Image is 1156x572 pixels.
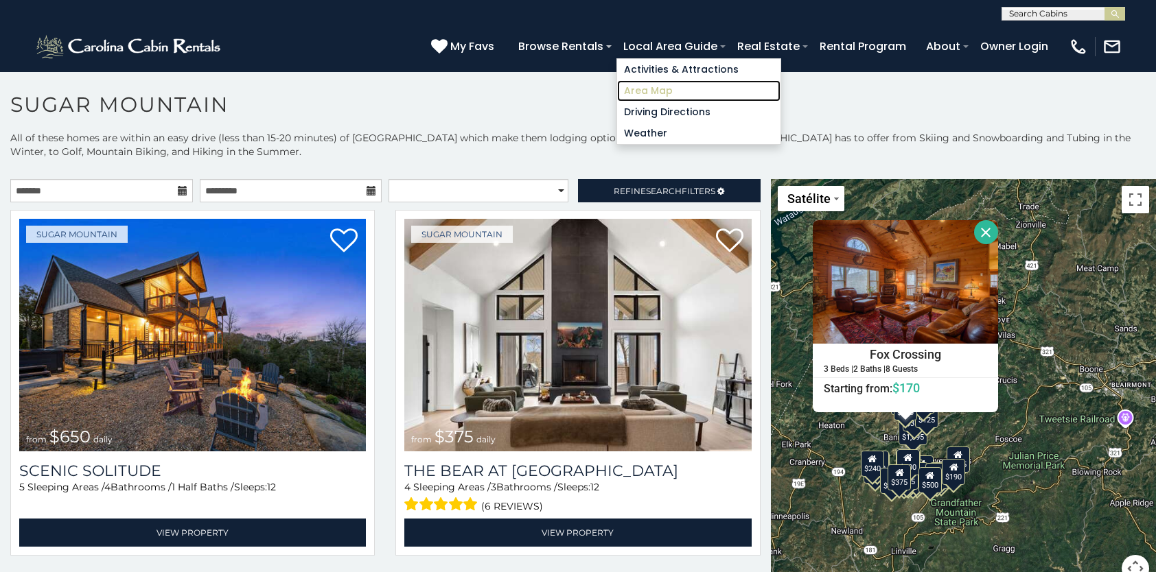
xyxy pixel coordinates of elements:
a: Fox Crossing 3 Beds | 2 Baths | 8 Guests Starting from:$170 [813,344,998,396]
div: $650 [880,468,903,494]
a: The Bear At Sugar Mountain from $375 daily [404,219,751,451]
span: 4 [104,481,111,493]
span: $375 [435,427,474,446]
div: $375 [888,464,912,490]
div: $155 [947,446,970,473]
span: $650 [49,427,91,446]
a: Weather [617,123,781,144]
div: $190 [896,448,919,474]
div: Sleeping Areas / Bathrooms / Sleeps: [19,480,366,515]
span: 12 [267,481,276,493]
img: White-1-2.png [34,33,224,60]
a: Driving Directions [617,102,781,123]
img: mail-regular-white.png [1102,37,1122,56]
h4: Fox Crossing [813,344,997,365]
div: $125 [915,402,938,428]
a: View Property [19,519,366,547]
button: Cambiar estilo de mapa [778,186,844,211]
a: Real Estate [730,34,807,58]
span: daily [93,434,113,444]
h5: 8 Guests [886,365,918,374]
h3: The Bear At Sugar Mountain [404,462,751,480]
span: 3 [491,481,496,493]
img: Scenic Solitude [19,219,366,451]
div: $190 [943,459,966,485]
a: Area Map [617,80,781,102]
a: The Bear At [GEOGRAPHIC_DATA] [404,462,751,480]
div: $195 [925,463,949,489]
a: Rental Program [813,34,913,58]
a: Add to favorites [716,227,743,256]
span: from [411,434,432,444]
h5: 2 Baths | [853,365,886,374]
button: Cambiar a la vista en pantalla completa [1122,186,1149,213]
a: Sugar Mountain [26,226,128,243]
div: $300 [897,449,920,475]
a: About [919,34,967,58]
span: My Favs [450,38,494,55]
img: Fox Crossing [813,220,998,344]
span: Satélite [787,191,831,206]
span: 4 [404,481,411,493]
a: Local Area Guide [616,34,724,58]
a: Browse Rentals [511,34,610,58]
h5: 3 Beds | [824,365,853,374]
span: (6 reviews) [481,497,543,515]
a: Scenic Solitude from $650 daily [19,219,366,451]
a: Sugar Mountain [411,226,513,243]
span: daily [476,434,496,444]
div: $240 [861,451,884,477]
img: The Bear At Sugar Mountain [404,219,751,451]
a: Scenic Solitude [19,462,366,480]
span: Refine Filters [614,186,715,196]
span: Search [646,186,682,196]
span: 5 [19,481,25,493]
a: Activities & Attractions [617,59,781,80]
div: $1,095 [899,419,927,445]
span: 12 [590,481,599,493]
span: from [26,434,47,444]
a: Add to favorites [330,227,358,256]
a: My Favs [431,38,498,56]
button: Cerrar [974,220,998,244]
span: 1 Half Baths / [172,481,234,493]
h6: Starting from: [813,381,997,395]
div: $500 [918,467,942,493]
span: $170 [892,381,920,395]
div: Sleeping Areas / Bathrooms / Sleeps: [404,480,751,515]
a: Owner Login [973,34,1055,58]
img: phone-regular-white.png [1069,37,1088,56]
div: $200 [910,455,934,481]
a: View Property [404,519,751,547]
a: RefineSearchFilters [578,179,761,202]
